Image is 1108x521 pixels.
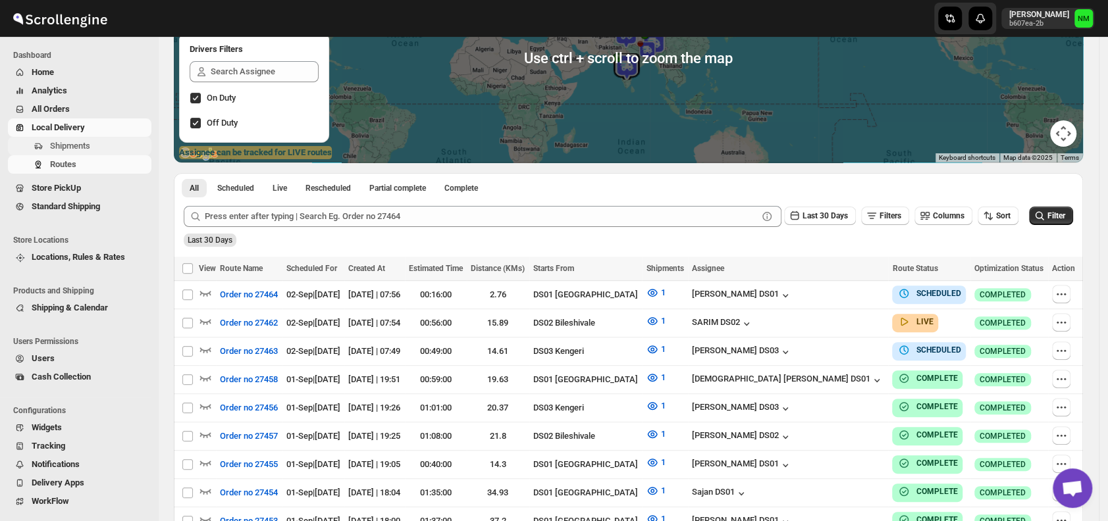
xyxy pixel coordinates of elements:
[692,487,748,500] button: Sajan DS01
[939,153,995,162] button: Keyboard shortcuts
[8,492,151,510] button: WorkFlow
[692,264,724,273] span: Assignee
[692,459,792,472] button: [PERSON_NAME] DS01
[1009,20,1069,28] p: b607ea-2b
[11,2,109,35] img: ScrollEngine
[1009,9,1069,20] p: [PERSON_NAME]
[220,430,278,443] span: Order no 27457
[409,264,463,273] span: Estimated Time
[897,457,957,470] button: COMPLETE
[207,118,238,128] span: Off Duty
[212,341,286,362] button: Order no 27463
[409,288,463,301] div: 00:16:00
[212,482,286,503] button: Order no 27454
[1053,468,1092,508] a: Open chat
[638,367,673,388] button: 1
[32,183,81,193] span: Store PickUp
[1003,154,1053,161] span: Map data ©2025
[533,458,639,471] div: DS01 [GEOGRAPHIC_DATA]
[8,248,151,266] button: Locations, Rules & Rates
[980,289,1026,300] span: COMPLETED
[212,426,286,447] button: Order no 27457
[471,264,525,273] span: Distance (KMs)
[8,299,151,317] button: Shipping & Calendar
[784,207,856,225] button: Last 30 Days
[897,428,957,441] button: COMPLETE
[471,430,525,443] div: 21.8
[897,343,961,357] button: SCHEDULED
[212,397,286,418] button: Order no 27456
[914,207,972,225] button: Columns
[1061,154,1079,161] a: Terms (opens in new tab)
[660,372,665,382] span: 1
[348,486,400,499] div: [DATE] | 18:04
[348,373,400,386] div: [DATE] | 19:51
[32,496,69,506] span: WorkFlow
[32,67,54,77] span: Home
[980,431,1026,441] span: COMPLETED
[50,141,90,151] span: Shipments
[182,179,207,197] button: All routes
[692,289,792,302] button: [PERSON_NAME] DS01
[638,452,673,473] button: 1
[286,264,337,273] span: Scheduled For
[692,402,792,415] div: [PERSON_NAME] DS03
[220,288,278,301] span: Order no 27464
[369,183,426,193] span: Partial complete
[348,316,400,330] div: [DATE] | 07:54
[660,485,665,495] span: 1
[897,315,933,328] button: LIVE
[660,344,665,354] span: 1
[32,422,62,432] span: Widgets
[1047,211,1065,220] span: Filter
[286,431,340,441] span: 01-Sep | [DATE]
[217,183,254,193] span: Scheduled
[8,474,151,492] button: Delivery Apps
[692,317,753,330] button: SARIM DS02
[533,486,639,499] div: DS01 [GEOGRAPHIC_DATA]
[660,457,665,467] span: 1
[32,201,100,211] span: Standard Shipping
[188,236,232,245] span: Last 30 Days
[205,206,758,227] input: Press enter after typing | Search Eg. Order no 27464
[471,458,525,471] div: 14.3
[8,455,151,474] button: Notifications
[533,373,639,386] div: DS01 [GEOGRAPHIC_DATA]
[471,345,525,358] div: 14.61
[692,430,792,443] button: [PERSON_NAME] DS02
[692,345,792,359] div: [PERSON_NAME] DS03
[409,458,463,471] div: 00:40:00
[199,264,216,273] span: View
[638,339,673,360] button: 1
[177,145,221,162] img: Google
[660,401,665,410] span: 1
[8,82,151,100] button: Analytics
[980,459,1026,470] span: COMPLETED
[8,437,151,455] button: Tracking
[1050,120,1076,147] button: Map camera controls
[897,485,957,498] button: COMPLETE
[179,146,332,159] label: Assignee can be tracked for LIVE routes
[692,374,884,387] button: [DEMOGRAPHIC_DATA] [PERSON_NAME] DS01
[660,316,665,326] span: 1
[409,345,463,358] div: 00:49:00
[13,405,151,416] span: Configurations
[220,458,278,471] span: Order no 27455
[211,61,319,82] input: Search Assignee
[444,183,478,193] span: Complete
[1029,207,1073,225] button: Filter
[305,183,351,193] span: Rescheduled
[803,211,848,220] span: Last 30 Days
[32,104,70,114] span: All Orders
[880,211,901,220] span: Filters
[8,368,151,386] button: Cash Collection
[32,459,80,469] span: Notifications
[916,430,957,439] b: COMPLETE
[220,401,278,414] span: Order no 27456
[286,346,340,356] span: 02-Sep | [DATE]
[348,345,400,358] div: [DATE] | 07:49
